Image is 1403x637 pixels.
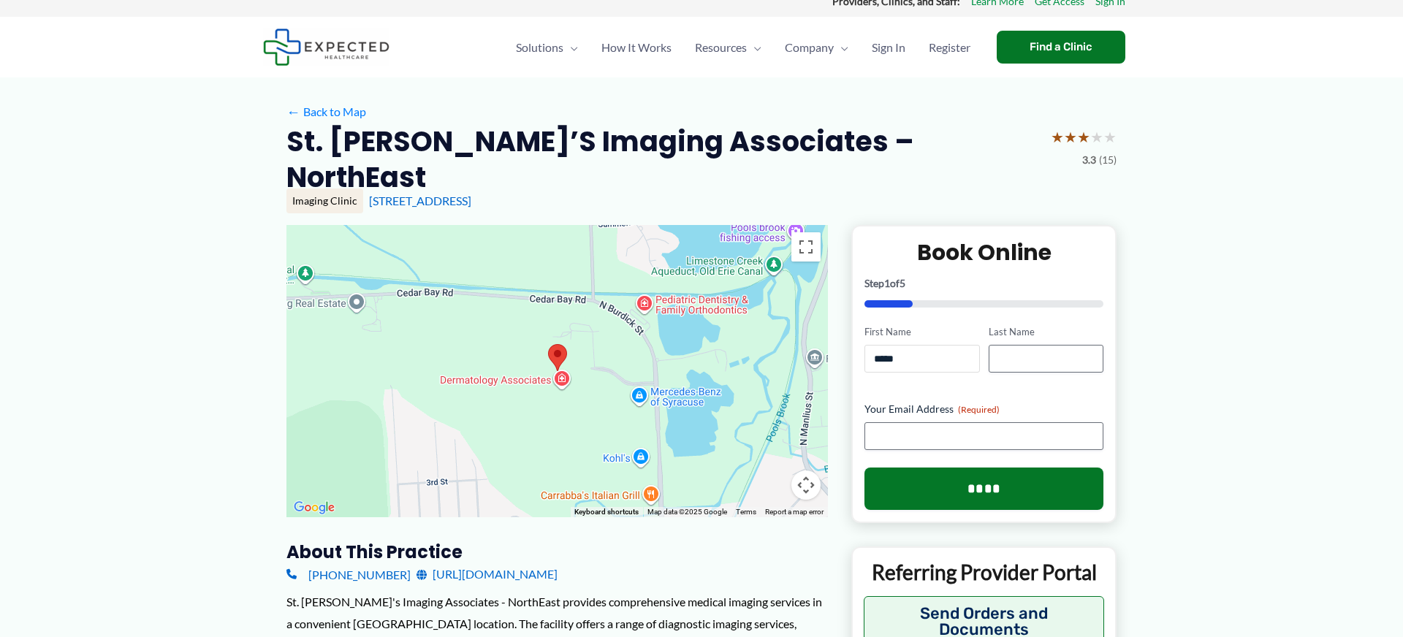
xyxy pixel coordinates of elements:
[563,22,578,73] span: Menu Toggle
[286,101,366,123] a: ←Back to Map
[958,404,1000,415] span: (Required)
[647,508,727,516] span: Map data ©2025 Google
[1103,123,1117,150] span: ★
[736,508,756,516] a: Terms (opens in new tab)
[601,22,672,73] span: How It Works
[1064,123,1077,150] span: ★
[900,277,905,289] span: 5
[286,104,300,118] span: ←
[1051,123,1064,150] span: ★
[864,238,1103,267] h2: Book Online
[1077,123,1090,150] span: ★
[516,22,563,73] span: Solutions
[574,507,639,517] button: Keyboard shortcuts
[417,563,558,585] a: [URL][DOMAIN_NAME]
[765,508,824,516] a: Report a map error
[286,188,363,213] div: Imaging Clinic
[864,278,1103,289] p: Step of
[860,22,917,73] a: Sign In
[997,31,1125,64] a: Find a Clinic
[872,22,905,73] span: Sign In
[683,22,773,73] a: ResourcesMenu Toggle
[263,28,389,66] img: Expected Healthcare Logo - side, dark font, small
[504,22,982,73] nav: Primary Site Navigation
[1099,150,1117,169] span: (15)
[917,22,982,73] a: Register
[286,123,1039,196] h2: St. [PERSON_NAME]’s Imaging Associates – NorthEast
[504,22,590,73] a: SolutionsMenu Toggle
[864,402,1103,416] label: Your Email Address
[791,470,821,500] button: Map camera controls
[791,232,821,262] button: Toggle fullscreen view
[290,498,338,517] a: Open this area in Google Maps (opens a new window)
[864,325,979,339] label: First Name
[864,559,1104,585] p: Referring Provider Portal
[1082,150,1096,169] span: 3.3
[1090,123,1103,150] span: ★
[286,563,411,585] a: [PHONE_NUMBER]
[773,22,860,73] a: CompanyMenu Toggle
[590,22,683,73] a: How It Works
[695,22,747,73] span: Resources
[785,22,834,73] span: Company
[290,498,338,517] img: Google
[286,541,828,563] h3: About this practice
[884,277,890,289] span: 1
[989,325,1103,339] label: Last Name
[747,22,761,73] span: Menu Toggle
[929,22,970,73] span: Register
[834,22,848,73] span: Menu Toggle
[369,194,471,207] a: [STREET_ADDRESS]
